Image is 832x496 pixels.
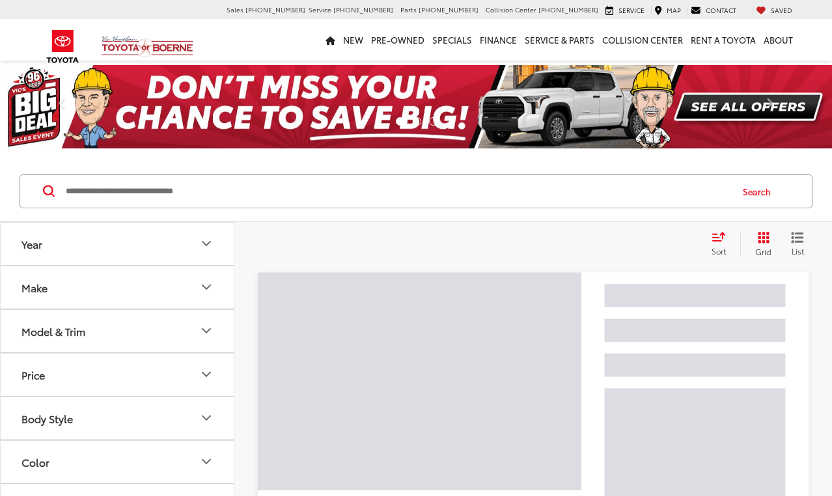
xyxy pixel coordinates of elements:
[21,412,73,424] div: Body Style
[309,5,331,14] span: Service
[245,5,305,14] span: [PHONE_NUMBER]
[618,5,645,15] span: Service
[199,410,214,426] div: Body Style
[740,231,781,257] button: Grid View
[428,19,476,61] a: Specials
[476,19,521,61] a: Finance
[1,353,235,396] button: PricePrice
[760,19,797,61] a: About
[687,19,760,61] a: Rent a Toyota
[712,245,726,256] span: Sort
[199,366,214,382] div: Price
[199,323,214,338] div: Model & Trim
[199,236,214,251] div: Year
[322,19,339,61] a: Home
[38,25,87,68] img: Toyota
[602,5,648,16] a: Service
[781,231,814,257] button: List View
[667,5,681,15] span: Map
[101,35,194,58] img: Vic Vaughan Toyota of Boerne
[651,5,684,16] a: Map
[538,5,598,14] span: [PHONE_NUMBER]
[419,5,478,14] span: [PHONE_NUMBER]
[755,246,771,257] span: Grid
[367,19,428,61] a: Pre-Owned
[687,5,740,16] a: Contact
[64,176,730,207] input: Search by Make, Model, or Keyword
[333,5,393,14] span: [PHONE_NUMBER]
[791,245,804,256] span: List
[521,19,598,61] a: Service & Parts: Opens in a new tab
[21,325,85,337] div: Model & Trim
[199,454,214,469] div: Color
[1,310,235,352] button: Model & TrimModel & Trim
[1,266,235,309] button: MakeMake
[21,238,42,250] div: Year
[486,5,536,14] span: Collision Center
[227,5,243,14] span: Sales
[199,279,214,295] div: Make
[400,5,417,14] span: Parts
[1,397,235,439] button: Body StyleBody Style
[753,5,796,16] a: My Saved Vehicles
[771,5,792,15] span: Saved
[21,368,45,381] div: Price
[21,281,48,294] div: Make
[705,231,740,257] button: Select sort value
[1,223,235,265] button: YearYear
[598,19,687,61] a: Collision Center
[21,456,49,468] div: Color
[1,441,235,483] button: ColorColor
[339,19,367,61] a: New
[706,5,736,15] span: Contact
[730,175,790,208] button: Search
